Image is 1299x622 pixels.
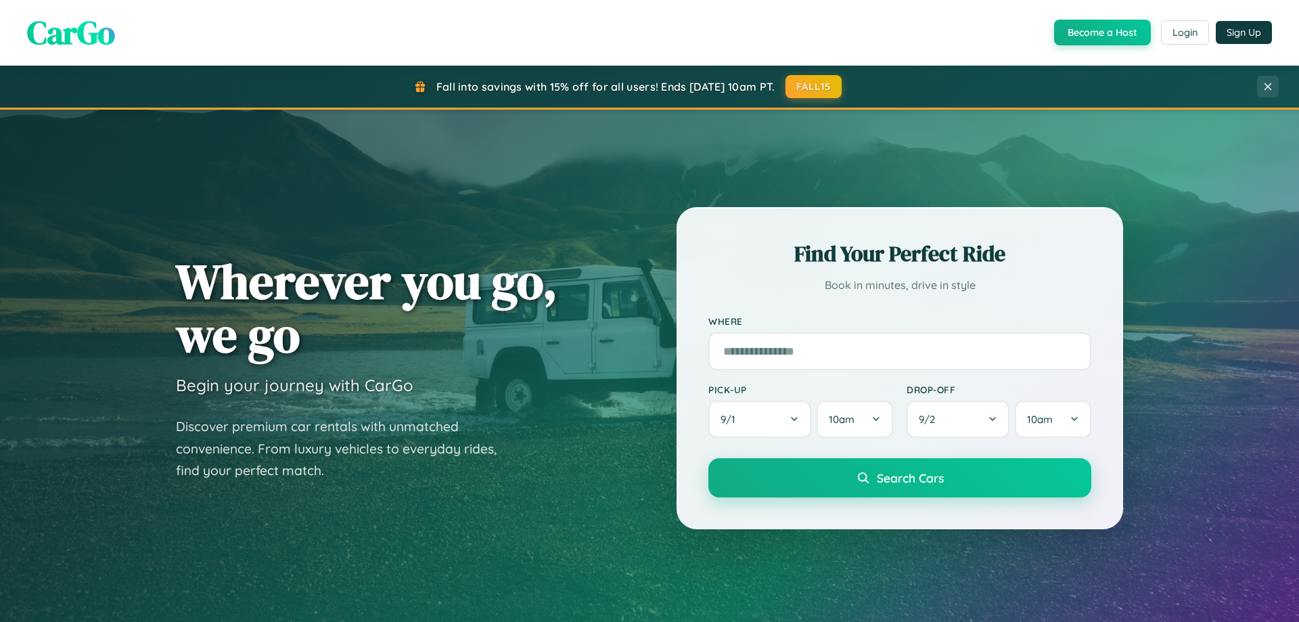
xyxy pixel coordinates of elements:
[1216,21,1272,44] button: Sign Up
[176,375,413,395] h3: Begin your journey with CarGo
[1027,413,1053,426] span: 10am
[817,401,893,438] button: 10am
[708,275,1091,295] p: Book in minutes, drive in style
[721,413,742,426] span: 9 / 1
[1161,20,1209,45] button: Login
[176,254,557,361] h1: Wherever you go, we go
[708,401,811,438] button: 9/1
[907,384,1091,395] label: Drop-off
[785,75,842,98] button: FALL15
[27,10,115,55] span: CarGo
[829,413,854,426] span: 10am
[176,416,514,482] p: Discover premium car rentals with unmatched convenience. From luxury vehicles to everyday rides, ...
[877,470,944,485] span: Search Cars
[907,401,1009,438] button: 9/2
[1015,401,1091,438] button: 10am
[708,458,1091,497] button: Search Cars
[436,80,775,93] span: Fall into savings with 15% off for all users! Ends [DATE] 10am PT.
[919,413,942,426] span: 9 / 2
[708,315,1091,327] label: Where
[708,239,1091,269] h2: Find Your Perfect Ride
[1054,20,1151,45] button: Become a Host
[708,384,893,395] label: Pick-up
